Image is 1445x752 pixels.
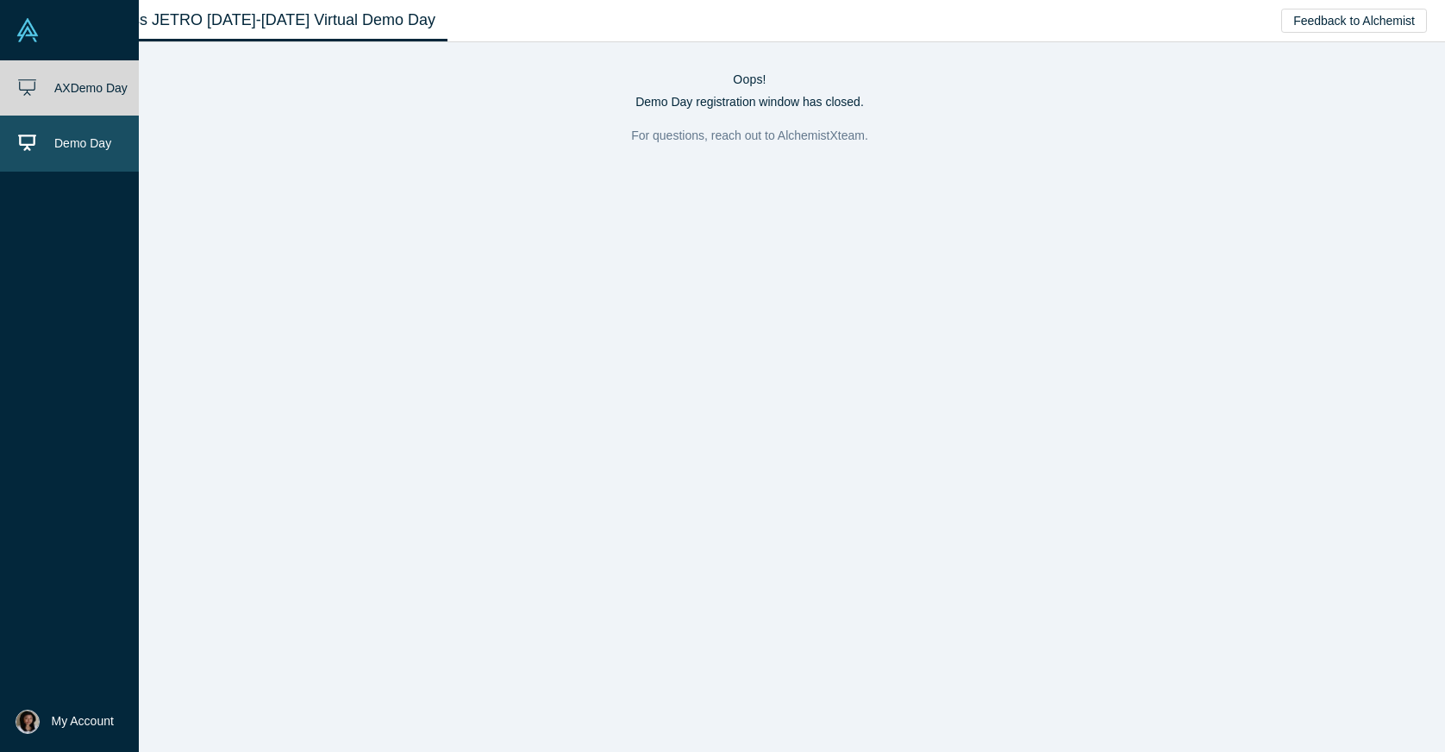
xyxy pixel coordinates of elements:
[54,81,128,95] span: AX Demo Day
[97,9,447,32] div: Class JETRO [DATE]-[DATE] Virtual Demo Day
[72,72,1427,87] h4: Oops!
[72,93,1427,111] p: Demo Day registration window has closed.
[16,18,40,42] img: Alchemist Vault Logo
[54,137,111,151] span: Demo Day
[1281,9,1427,33] button: Feedback to Alchemist
[72,123,1427,147] p: For questions, reach out to Alchemist X team.
[16,710,114,734] button: My Account
[16,710,40,734] img: Akemi Koda's Account
[52,712,114,730] span: My Account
